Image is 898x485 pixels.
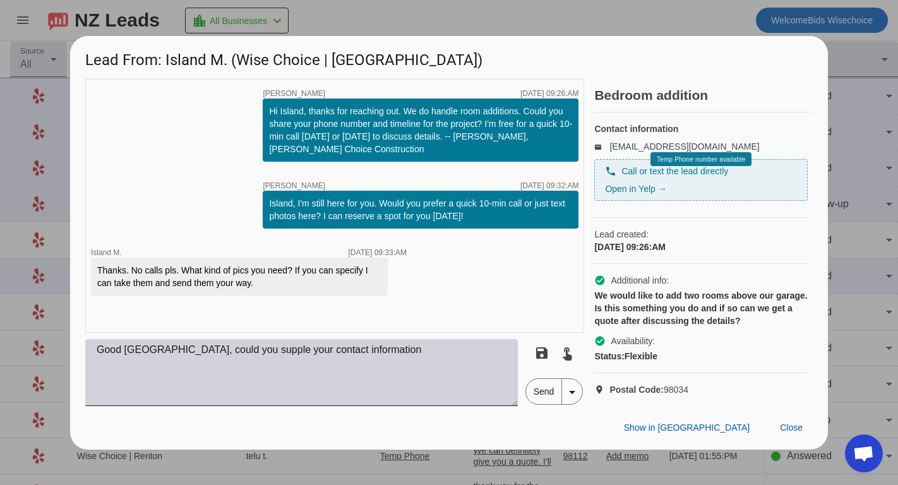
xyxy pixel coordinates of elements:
[594,143,609,150] mat-icon: email
[624,422,750,433] span: Show in [GEOGRAPHIC_DATA]
[621,165,728,177] span: Call or text the lead directly
[594,351,624,361] strong: Status:
[594,123,808,135] h4: Contact information
[269,105,572,155] div: Hi Island, thanks for reaching out. We do handle room additions. Could you share your phone numbe...
[91,248,122,257] span: Island M.
[594,275,606,286] mat-icon: check_circle
[605,184,666,194] a: Open in Yelp →
[534,345,549,361] mat-icon: save
[349,249,407,256] div: [DATE] 09:33:AM
[526,379,562,404] span: Send
[594,335,606,347] mat-icon: check_circle
[770,417,813,440] button: Close
[594,89,813,102] h2: Bedroom addition
[70,36,828,78] h1: Lead From: Island M. (Wise Choice | [GEOGRAPHIC_DATA])
[657,156,745,163] span: Temp Phone number available
[269,197,572,222] div: Island, I'm still here for you. Would you prefer a quick 10-min call or just text photos here? I ...
[605,165,616,177] mat-icon: phone
[594,385,609,395] mat-icon: location_on
[97,264,381,289] div: Thanks. No calls pls. What kind of pics you need? If you can specify I can take them and send the...
[520,90,578,97] div: [DATE] 09:26:AM
[611,274,669,287] span: Additional info:
[614,417,760,440] button: Show in [GEOGRAPHIC_DATA]
[594,289,808,327] div: We would like to add two rooms above our garage. Is this something you do and if so can we get a ...
[594,350,808,362] div: Flexible
[263,90,325,97] span: [PERSON_NAME]
[845,434,883,472] div: Open chat
[560,345,575,361] mat-icon: touch_app
[609,385,664,395] strong: Postal Code:
[263,182,325,189] span: [PERSON_NAME]
[609,141,759,152] a: [EMAIL_ADDRESS][DOMAIN_NAME]
[520,182,578,189] div: [DATE] 09:32:AM
[611,335,655,347] span: Availability:
[609,383,688,396] span: 98034
[780,422,803,433] span: Close
[565,385,580,400] mat-icon: arrow_drop_down
[594,241,808,253] div: [DATE] 09:26:AM
[594,228,808,241] span: Lead created:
